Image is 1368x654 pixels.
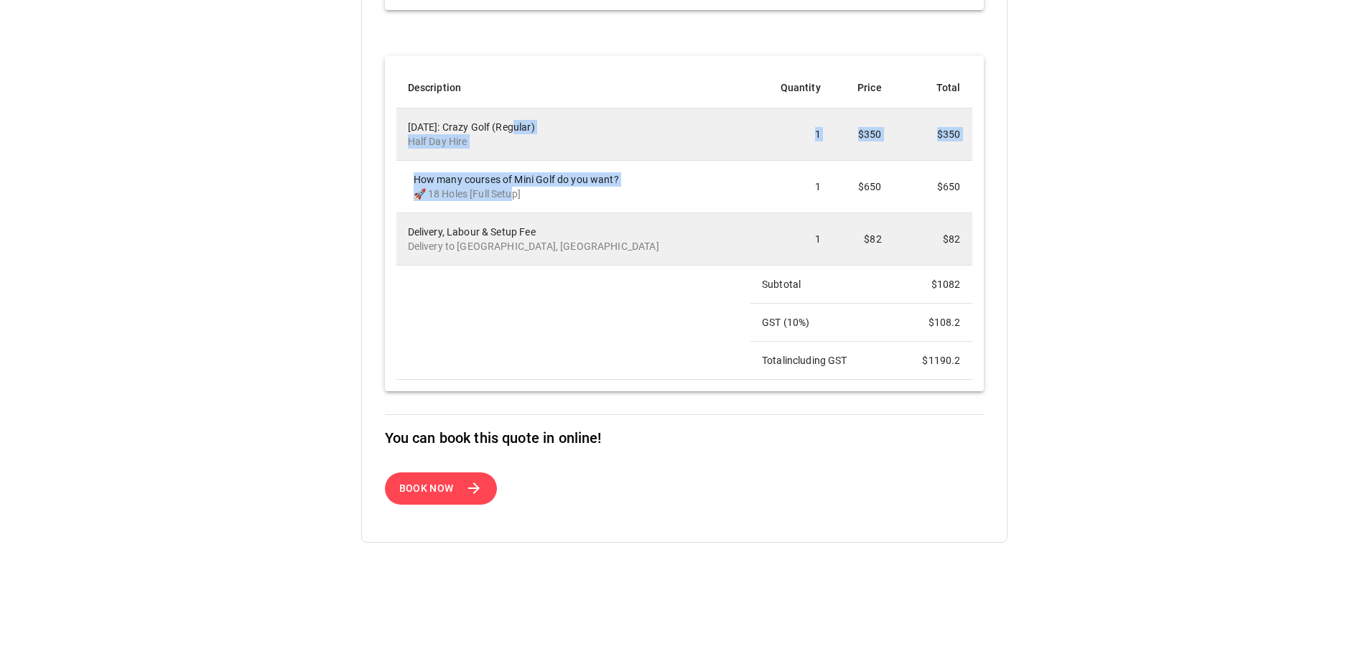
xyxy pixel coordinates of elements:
p: Delivery to [GEOGRAPHIC_DATA], [GEOGRAPHIC_DATA] [408,239,739,253]
td: 1 [750,212,832,265]
td: $650 [893,160,972,212]
th: Quantity [750,67,832,108]
td: Subtotal [750,265,893,303]
td: $ 1082 [893,265,972,303]
th: Price [832,67,893,108]
td: $ 108.2 [893,303,972,341]
td: Total including GST [750,341,893,379]
td: $350 [893,108,972,160]
td: $650 [832,160,893,212]
div: How many courses of Mini Golf do you want? [414,172,739,201]
td: $82 [832,212,893,265]
p: Half Day Hire [408,134,739,149]
td: 1 [750,108,832,160]
td: GST ( 10 %) [750,303,893,341]
td: $82 [893,212,972,265]
span: Book Now [399,480,453,497]
td: 1 [750,160,832,212]
th: Total [893,67,972,108]
div: Delivery, Labour & Setup Fee [408,225,739,253]
h6: You can book this quote in online! [385,426,984,449]
td: $ 1190.2 [893,341,972,379]
p: 🚀 18 Holes [Full Setup] [414,187,739,201]
th: Description [396,67,750,108]
td: $350 [832,108,893,160]
button: Book Now [384,472,496,505]
div: [DATE]: Crazy Golf (Regular) [408,120,739,149]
